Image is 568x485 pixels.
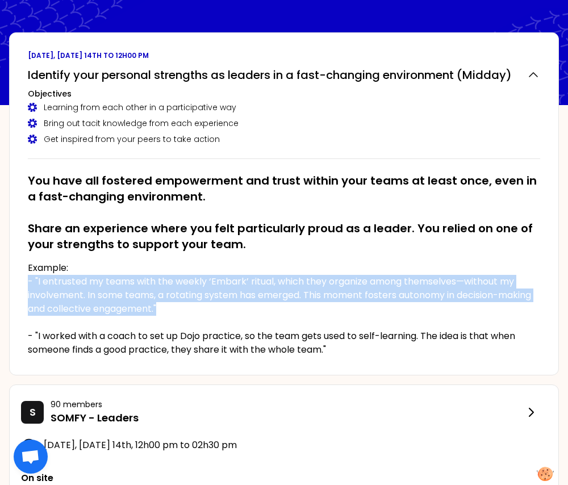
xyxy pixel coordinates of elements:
[14,440,48,474] div: Ouvrir le chat
[28,173,540,252] h2: You have all fostered empowerment and trust within your teams at least once, even in a fast-chang...
[28,88,540,99] h3: Objectives
[21,471,547,485] p: On site
[28,67,512,83] h2: Identify your personal strengths as leaders in a fast-changing environment (Midday)
[28,51,540,60] p: [DATE], [DATE] 14th to 12h00 pm
[30,404,36,420] p: S
[51,410,524,426] p: SOMFY - Leaders
[28,67,540,83] button: Identify your personal strengths as leaders in a fast-changing environment (Midday)
[28,261,540,357] p: Example: - "I entrusted my teams with the weekly ‘Embark’ ritual, which they organize among thems...
[28,118,540,129] div: Bring out tacit knowledge from each experience
[51,399,524,410] p: 90 members
[28,133,540,145] div: Get inspired from your peers to take action
[28,102,540,113] div: Learning from each other in a participative way
[21,437,547,453] div: [DATE], [DATE] 14th , 12h00 pm to 02h30 pm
